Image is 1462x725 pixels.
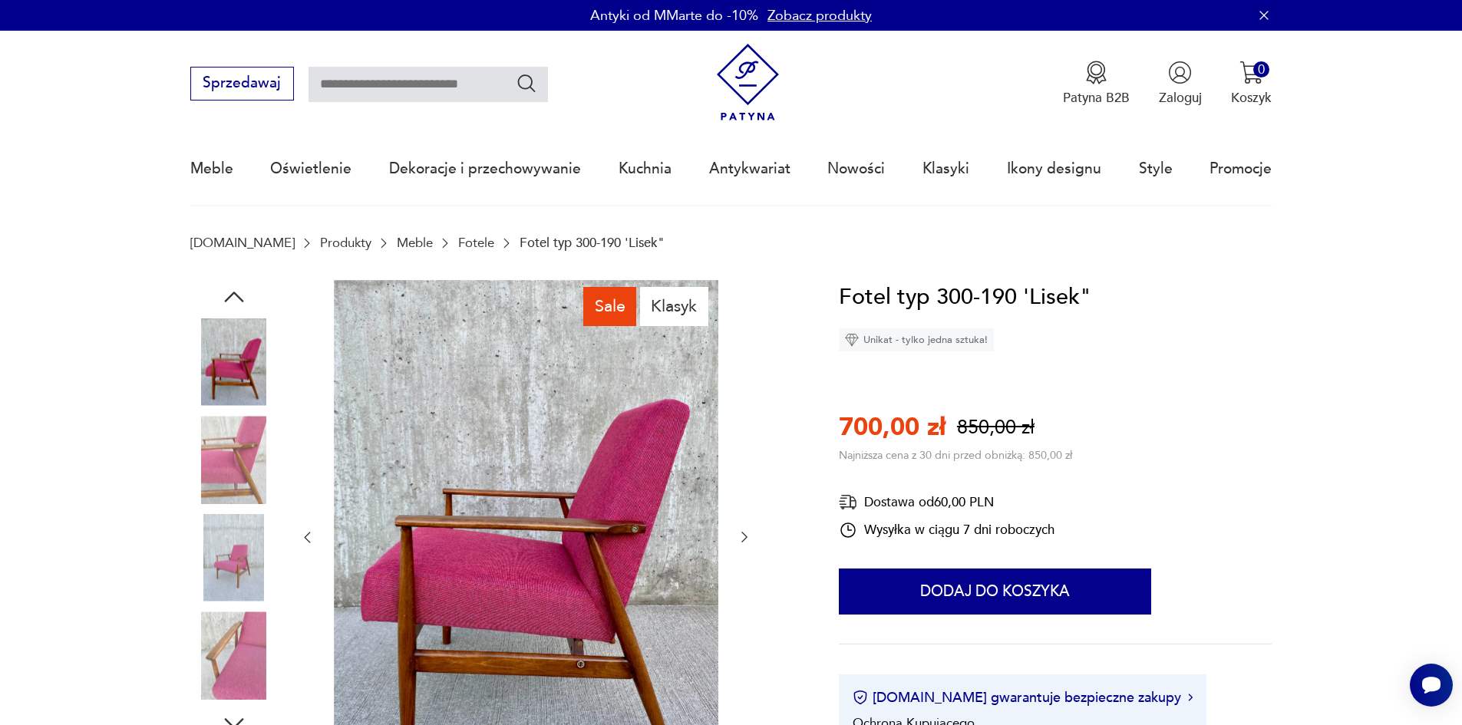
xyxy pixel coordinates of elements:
[839,521,1054,539] div: Wysyłka w ciągu 7 dni roboczych
[1253,61,1269,77] div: 0
[1159,61,1202,107] button: Zaloguj
[190,514,278,601] img: Zdjęcie produktu Fotel typ 300-190 'Lisek"
[270,133,351,204] a: Oświetlenie
[397,236,433,250] a: Meble
[190,67,294,101] button: Sprzedawaj
[1007,133,1101,204] a: Ikony designu
[1239,61,1263,84] img: Ikona koszyka
[389,133,581,204] a: Dekoracje i przechowywanie
[853,688,1193,707] button: [DOMAIN_NAME] gwarantuje bezpieczne zakupy
[1063,61,1130,107] button: Patyna B2B
[1168,61,1192,84] img: Ikonka użytkownika
[640,287,708,325] div: Klasyk
[1188,694,1193,701] img: Ikona strzałki w prawo
[1159,89,1202,107] p: Zaloguj
[845,333,859,347] img: Ikona diamentu
[190,611,278,699] img: Zdjęcie produktu Fotel typ 300-190 'Lisek"
[709,133,790,204] a: Antykwariat
[1063,61,1130,107] a: Ikona medaluPatyna B2B
[957,414,1035,441] p: 850,00 zł
[320,236,371,250] a: Produkty
[190,236,295,250] a: [DOMAIN_NAME]
[839,410,946,444] p: 700,00 zł
[1231,61,1272,107] button: 0Koszyk
[590,6,758,25] p: Antyki od MMarte do -10%
[1063,89,1130,107] p: Patyna B2B
[839,568,1151,615] button: Dodaj do koszyka
[839,493,1054,512] div: Dostawa od 60,00 PLN
[1084,61,1108,84] img: Ikona medalu
[839,493,857,512] img: Ikona dostawy
[767,6,872,25] a: Zobacz produkty
[853,690,868,705] img: Ikona certyfikatu
[458,236,494,250] a: Fotele
[1231,89,1272,107] p: Koszyk
[190,133,233,204] a: Meble
[190,318,278,406] img: Zdjęcie produktu Fotel typ 300-190 'Lisek"
[619,133,672,204] a: Kuchnia
[1210,133,1272,204] a: Promocje
[827,133,885,204] a: Nowości
[583,287,636,325] div: Sale
[190,78,294,91] a: Sprzedawaj
[922,133,969,204] a: Klasyki
[1139,133,1173,204] a: Style
[839,280,1091,315] h1: Fotel typ 300-190 'Lisek"
[839,328,994,351] div: Unikat - tylko jedna sztuka!
[520,236,665,250] p: Fotel typ 300-190 'Lisek"
[190,416,278,503] img: Zdjęcie produktu Fotel typ 300-190 'Lisek"
[516,72,538,94] button: Szukaj
[709,44,787,121] img: Patyna - sklep z meblami i dekoracjami vintage
[839,448,1072,463] p: Najniższa cena z 30 dni przed obniżką: 850,00 zł
[1410,664,1453,707] iframe: Smartsupp widget button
